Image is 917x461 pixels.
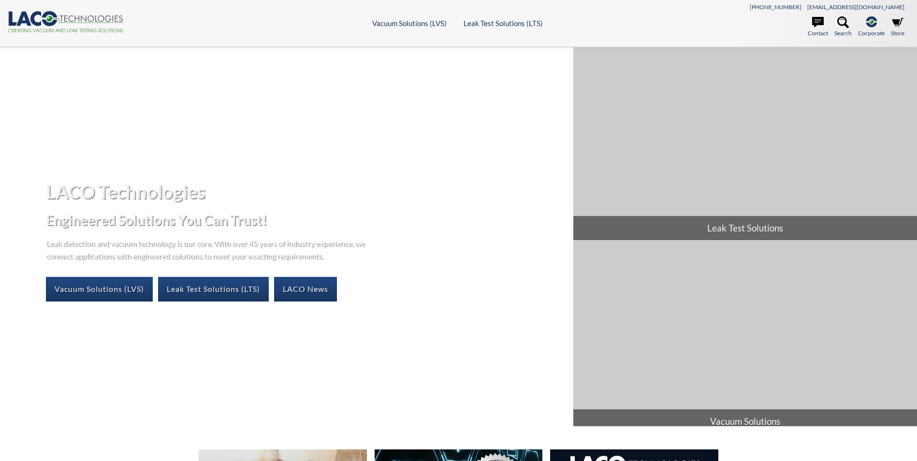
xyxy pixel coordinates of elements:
a: Store [891,16,904,38]
a: Vacuum Solutions [573,241,917,433]
a: Leak Test Solutions (LTS) [464,19,543,28]
a: Leak Test Solutions (LTS) [158,277,269,301]
a: LACO News [274,277,337,301]
a: Leak Test Solutions [573,47,917,240]
p: Leak detection and vacuum technology is our core. With over 45 years of industry experience, we c... [46,237,370,261]
span: Leak Test Solutions [573,216,917,240]
a: Contact [808,16,828,38]
span: Vacuum Solutions [573,409,917,433]
a: Vacuum Solutions (LVS) [372,19,447,28]
a: [EMAIL_ADDRESS][DOMAIN_NAME] [807,3,904,11]
a: [PHONE_NUMBER] [750,3,801,11]
h2: Engineered Solutions You Can Trust! [46,211,566,229]
a: Vacuum Solutions (LVS) [46,277,153,301]
h1: LACO Technologies [46,180,566,203]
span: Corporate [858,29,885,38]
a: Search [834,16,852,38]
